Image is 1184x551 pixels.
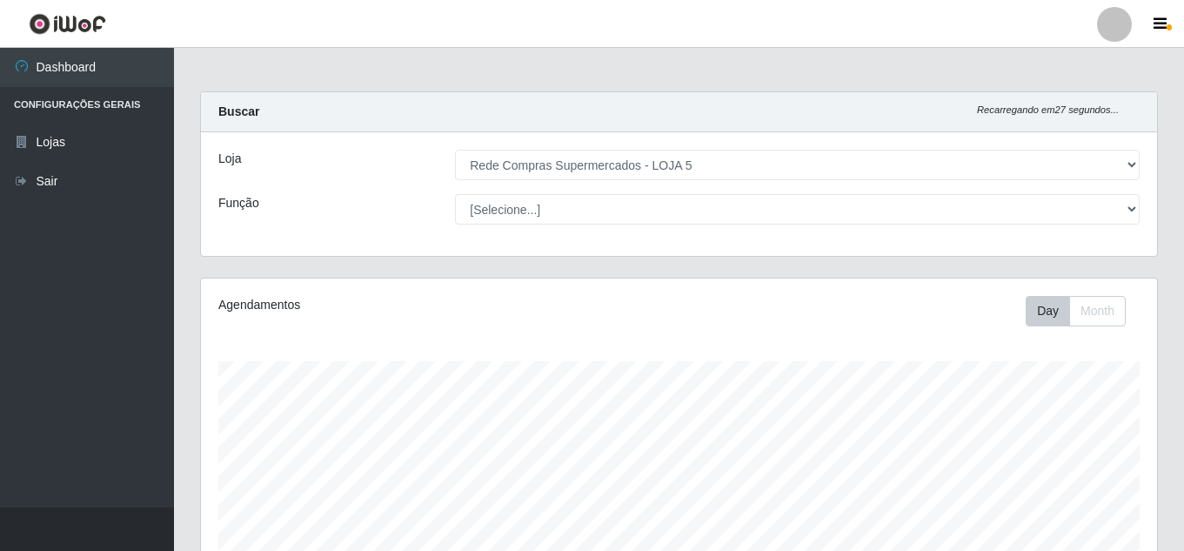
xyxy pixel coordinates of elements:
[1026,296,1140,326] div: Toolbar with button groups
[29,13,106,35] img: CoreUI Logo
[218,150,241,168] label: Loja
[218,296,587,314] div: Agendamentos
[1026,296,1070,326] button: Day
[218,104,259,118] strong: Buscar
[218,194,259,212] label: Função
[977,104,1119,115] i: Recarregando em 27 segundos...
[1069,296,1126,326] button: Month
[1026,296,1126,326] div: First group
